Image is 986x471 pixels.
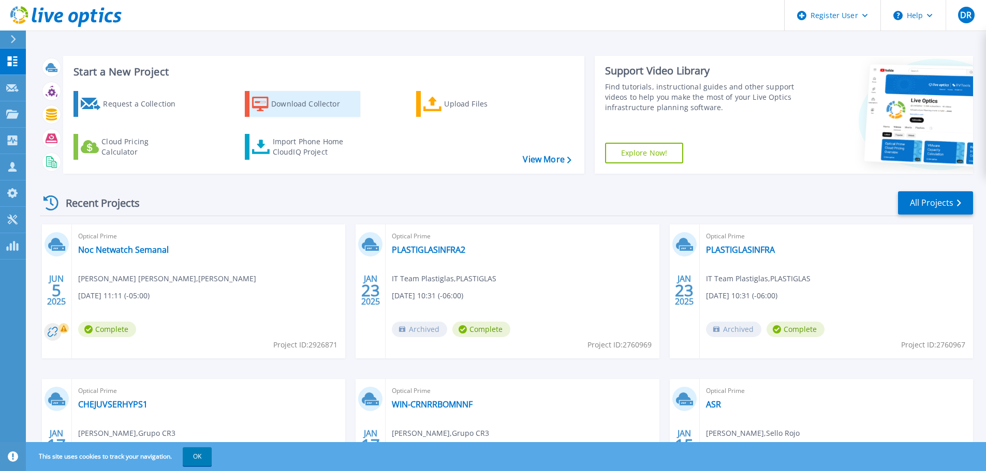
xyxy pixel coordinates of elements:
span: [PERSON_NAME] , Sello Rojo [706,428,800,439]
div: JUN 2025 [47,271,66,309]
div: JAN 2025 [361,426,380,464]
span: Project ID: 2760967 [901,339,965,351]
span: Complete [452,322,510,337]
div: JAN 2025 [361,271,380,309]
span: 23 [675,286,694,295]
div: JAN 2025 [674,426,694,464]
span: 17 [47,440,66,449]
span: Optical Prime [706,231,967,242]
div: Recent Projects [40,190,154,216]
span: This site uses cookies to track your navigation. [28,447,212,466]
span: 17 [361,440,380,449]
a: CHEJUVSERHYPS1 [78,399,148,409]
span: 23 [361,286,380,295]
span: Optical Prime [706,385,967,397]
a: Cloud Pricing Calculator [73,134,189,160]
span: [PERSON_NAME] , Grupo CR3 [78,428,175,439]
a: View More [523,155,571,164]
span: DR [960,11,972,19]
a: Download Collector [245,91,360,117]
button: OK [183,447,212,466]
span: 5 [52,286,61,295]
div: Find tutorials, instructional guides and other support videos to help you make the most of your L... [605,82,798,113]
span: Complete [78,322,136,337]
span: Optical Prime [78,231,339,242]
a: Noc Netwatch Semanal [78,245,169,255]
a: WIN-CRNRRBOMNNF [392,399,473,409]
a: ASR [706,399,721,409]
span: Archived [706,322,761,337]
div: JAN 2025 [674,271,694,309]
span: 15 [675,440,694,449]
span: Project ID: 2926871 [273,339,337,351]
span: Archived [392,322,447,337]
a: PLASTIGLASINFRA [706,245,775,255]
div: Upload Files [444,94,527,114]
a: PLASTIGLASINFRA2 [392,245,465,255]
span: Complete [767,322,825,337]
span: IT Team Plastiglas , PLASTIGLAS [706,273,811,284]
span: Optical Prime [392,385,653,397]
div: Support Video Library [605,64,798,78]
a: All Projects [898,191,973,215]
div: Import Phone Home CloudIQ Project [273,136,354,157]
div: Request a Collection [103,94,186,114]
span: [PERSON_NAME] [PERSON_NAME] , [PERSON_NAME] [78,273,256,284]
span: IT Team Plastiglas , PLASTIGLAS [392,273,496,284]
span: Optical Prime [78,385,339,397]
a: Request a Collection [73,91,189,117]
div: JAN 2025 [47,426,66,464]
span: Project ID: 2760969 [587,339,652,351]
div: Cloud Pricing Calculator [101,136,184,157]
span: [DATE] 11:11 (-05:00) [78,290,150,301]
span: [PERSON_NAME] , Grupo CR3 [392,428,489,439]
a: Explore Now! [605,143,684,163]
span: [DATE] 10:31 (-06:00) [392,290,463,301]
div: Download Collector [271,94,354,114]
a: Upload Files [416,91,532,117]
h3: Start a New Project [73,66,571,78]
span: [DATE] 10:31 (-06:00) [706,290,777,301]
span: Optical Prime [392,231,653,242]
